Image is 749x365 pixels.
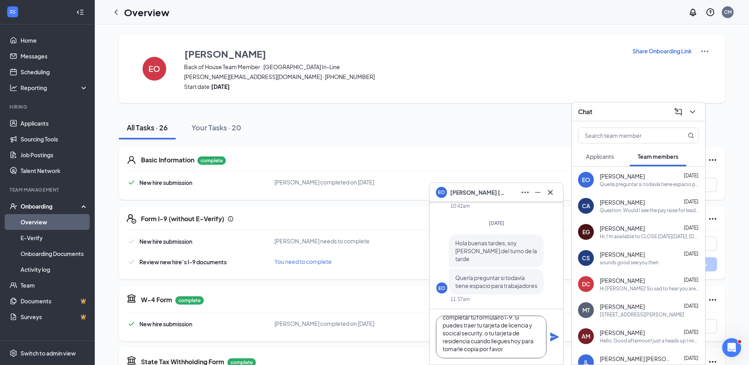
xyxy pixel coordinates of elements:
[684,303,698,309] span: [DATE]
[274,258,332,265] span: You need to complete
[600,198,645,206] span: [PERSON_NAME]
[21,214,88,230] a: Overview
[21,202,81,210] div: Onboarding
[684,251,698,257] span: [DATE]
[21,48,88,64] a: Messages
[197,156,226,165] p: complete
[684,329,698,335] span: [DATE]
[544,186,557,199] button: Cross
[127,122,168,132] div: All Tasks · 26
[582,332,590,340] div: AM
[139,238,192,245] span: New hire submission
[600,303,645,310] span: [PERSON_NAME]
[9,186,86,193] div: Team Management
[175,296,204,305] p: complete
[191,122,241,132] div: Your Tasks · 20
[127,155,136,165] svg: User
[9,8,17,16] svg: WorkstreamLogo
[141,295,172,304] h5: W-4 Form
[274,237,370,245] span: [PERSON_NAME] needs to complete
[21,277,88,293] a: Team
[184,47,266,60] h3: [PERSON_NAME]
[706,8,715,17] svg: QuestionInfo
[124,6,169,19] h1: Overview
[127,257,136,267] svg: Checkmark
[21,246,88,262] a: Onboarding Documents
[21,309,88,325] a: SurveysCrown
[600,172,645,180] span: [PERSON_NAME]
[127,237,136,246] svg: Checkmark
[21,115,88,131] a: Applicants
[600,355,671,363] span: [PERSON_NAME] [PERSON_NAME]
[184,47,622,61] button: [PERSON_NAME]
[708,155,717,165] svg: Ellipses
[127,214,136,224] svg: FormI9EVerifyIcon
[684,225,698,231] span: [DATE]
[76,8,84,16] svg: Collapse
[127,294,136,303] svg: TaxGovernmentIcon
[688,132,694,139] svg: MagnifyingGlass
[674,107,683,117] svg: ComposeMessage
[600,337,699,344] div: Hello, Good afternoon! just a heads up I might get late just a minute because of my second job th...
[135,47,174,90] button: EO
[127,356,136,365] svg: TaxGovernmentIcon
[21,163,88,179] a: Talent Network
[684,173,698,179] span: [DATE]
[600,311,684,318] div: [STREET_ADDRESS][PERSON_NAME]
[21,131,88,147] a: Sourcing Tools
[21,84,88,92] div: Reporting
[127,178,136,187] svg: Checkmark
[582,202,590,210] div: CA
[21,293,88,309] a: DocumentsCrown
[700,47,710,56] img: More Actions
[632,47,692,55] button: Share Onboarding Link
[582,228,590,236] div: EG
[438,285,445,292] div: EO
[451,203,470,209] div: 10:42am
[520,188,530,197] svg: Ellipses
[141,156,194,164] h5: Basic Information
[533,188,543,197] svg: Minimize
[519,186,531,199] button: Ellipses
[450,188,505,197] span: [PERSON_NAME] [PERSON_NAME]
[139,258,227,265] span: Review new hire’s I-9 documents
[724,9,732,15] div: CM
[211,83,230,90] strong: [DATE]
[455,239,537,262] span: Hola buenas tardes, soy [PERSON_NAME] del turno de la tarde
[139,320,192,327] span: New hire submission
[274,179,374,186] span: [PERSON_NAME] completed on [DATE]
[600,181,699,188] div: Quería preguntar si todavía tiene espacio para trabajadores
[227,216,234,222] svg: Info
[600,277,645,284] span: [PERSON_NAME]
[546,188,555,197] svg: Cross
[708,295,717,305] svg: Ellipses
[451,296,470,303] div: 11:37am
[184,83,622,90] span: Start date:
[550,332,559,342] svg: Plane
[531,186,544,199] button: Minimize
[600,329,645,337] span: [PERSON_NAME]
[9,84,17,92] svg: Analysis
[111,8,121,17] svg: ChevronLeft
[184,63,622,71] span: Back of House Team Member · [GEOGRAPHIC_DATA] In-Line
[489,220,504,226] span: [DATE]
[600,250,645,258] span: [PERSON_NAME]
[684,355,698,361] span: [DATE]
[9,103,86,110] div: Hiring
[436,316,546,358] textarea: [PERSON_NAME], te envie un link para completar tu formulairo I-9. Si puedes traer tu tarjeta de l...
[582,176,590,184] div: EO
[684,199,698,205] span: [DATE]
[684,277,698,283] span: [DATE]
[600,259,659,266] div: sounds good see you then
[21,230,88,246] a: E-Verify
[184,73,622,81] span: [PERSON_NAME][EMAIL_ADDRESS][DOMAIN_NAME] · [PHONE_NUMBER]
[21,349,76,357] div: Switch to admin view
[672,105,685,118] button: ComposeMessage
[582,254,590,262] div: CS
[600,233,699,240] div: Hi, I'm available to CLOSE [DATE][DATE], [DATE], [DATE]. Or I can OPEN [DATE], [DATE].
[586,153,614,160] span: Applicants
[9,349,17,357] svg: Settings
[600,207,699,214] div: Question. Would I see the pay raise for lead reflecting for the upcoming pay subs?
[688,8,698,17] svg: Notifications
